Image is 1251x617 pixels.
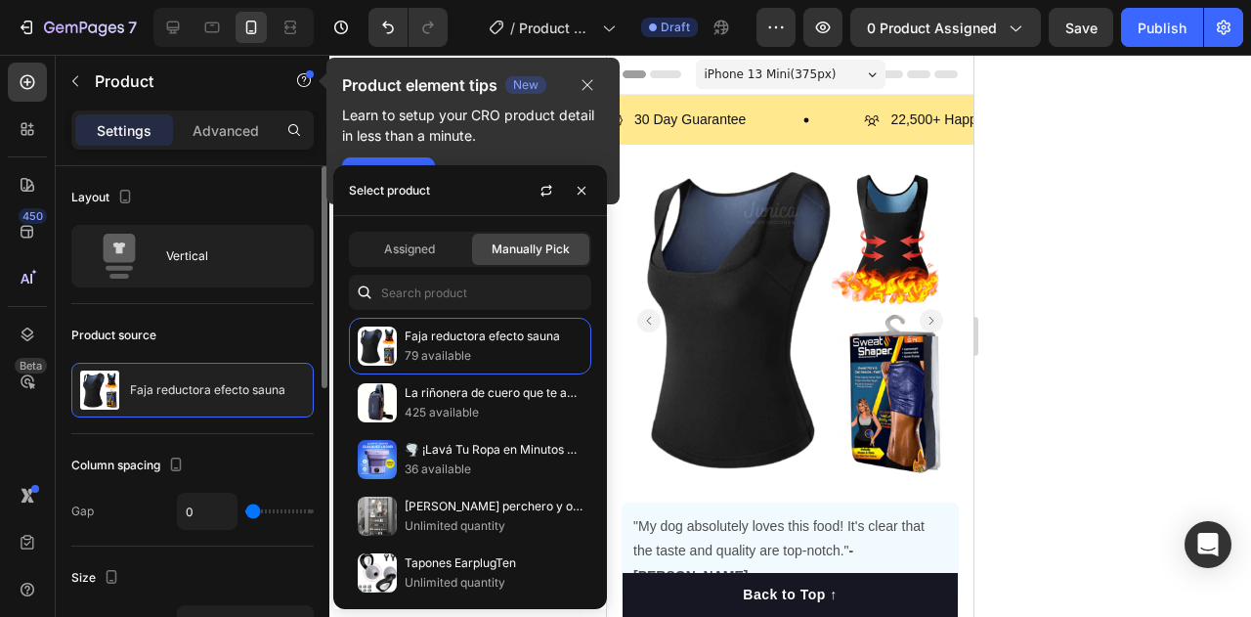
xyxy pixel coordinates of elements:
[71,453,188,479] div: Column spacing
[26,460,340,534] p: "My dog absolutely loves this food! It's clear that the taste and quality are top-notch."
[349,275,591,310] input: Search in Settings & Advanced
[405,460,582,479] p: 36 available
[349,182,430,199] div: Select product
[1185,521,1231,568] div: Open Intercom Messenger
[71,503,94,520] div: Gap
[130,383,285,397] p: Faja reductora efecto sauna
[519,18,594,38] span: Product Page - [DATE] 01:24:56
[358,497,397,536] img: collections
[136,530,230,551] div: Back to Top ↑
[80,371,119,410] img: product feature img
[405,383,582,403] p: La riñonera de cuero que te acompaña con estilo y seguridad
[71,565,123,592] div: Size
[30,254,54,278] button: Carousel Back Arrow
[405,553,582,573] p: Tapones EarplugTen
[368,8,448,47] div: Undo/Redo
[850,8,1041,47] button: 0 product assigned
[1049,8,1113,47] button: Save
[166,234,285,279] div: Vertical
[19,208,47,224] div: 450
[283,53,447,77] p: 22,500+ Happy Customers
[193,120,259,141] p: Advanced
[405,440,582,460] p: 🌪️ ¡Lavá Tu Ropa en Minutos con el Whirl Mini Wash Pod!
[178,494,237,529] input: Auto
[405,327,582,346] p: Faja reductora efecto sauna
[313,254,336,278] button: Carousel Next Arrow
[8,8,146,47] button: 7
[16,518,351,562] button: Back to Top ↑
[1065,20,1098,36] span: Save
[384,241,435,258] span: Assigned
[71,185,137,211] div: Layout
[358,327,397,366] img: collections
[405,516,582,536] p: Unlimited quantity
[1138,18,1186,38] div: Publish
[1121,8,1203,47] button: Publish
[358,383,397,422] img: collections
[867,18,997,38] span: 0 product assigned
[15,97,352,434] img: Gray helmet for bikers
[405,573,582,593] p: Unlimited quantity
[97,120,151,141] p: Settings
[510,18,515,38] span: /
[95,69,261,93] p: Product
[607,55,973,617] iframe: Design area
[128,16,137,39] p: 7
[405,497,582,516] p: [PERSON_NAME] perchero y organizador
[492,241,570,258] span: Manually Pick
[358,553,397,593] img: collections
[15,358,47,374] div: Beta
[405,403,582,422] p: 425 available
[405,346,582,366] p: 79 available
[71,327,156,344] div: Product source
[358,440,397,479] img: collections
[661,19,690,36] span: Draft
